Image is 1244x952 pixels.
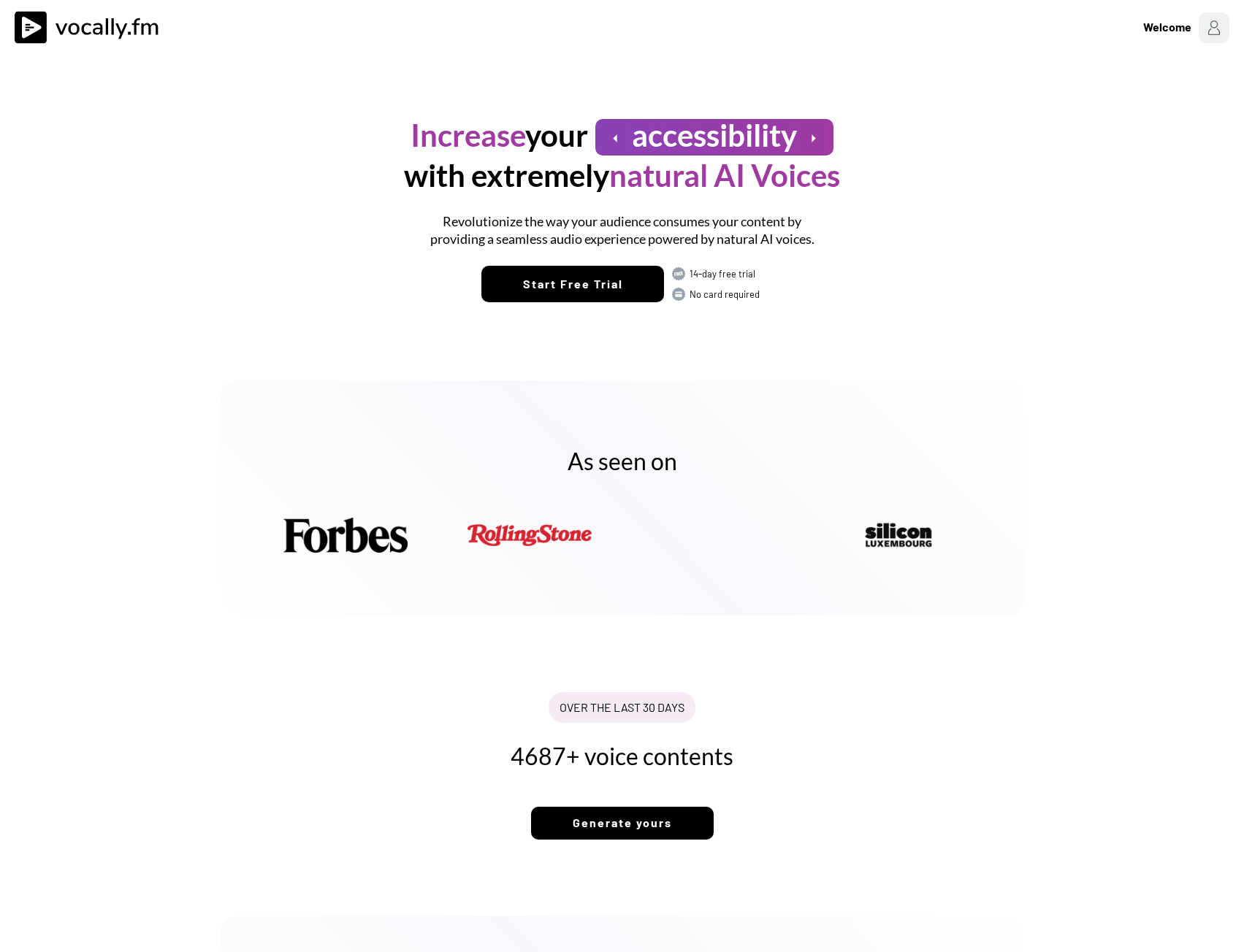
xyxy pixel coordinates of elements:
[330,741,915,772] h2: 4687+ voice contents
[1143,18,1191,36] div: Welcome
[609,157,840,193] font: natural AI Voices
[411,115,588,156] h1: your
[404,156,840,196] h1: with extremely
[421,213,823,247] h1: Revolutionize the way your audience consumes your content by providing a seamless audio experienc...
[804,129,823,147] button: arrow_right
[1199,12,1229,43] img: Profile%20Placeholder.png
[411,117,525,153] font: Increase
[268,446,977,477] h2: As seen on
[15,11,168,44] img: vocally%20logo.svg
[671,287,686,302] img: CARD.svg
[283,510,408,561] img: Forbes.png
[560,699,684,715] div: OVER THE LAST 30 DAYS
[690,267,763,280] div: 14-day free trial
[652,473,776,597] img: yH5BAEAAAAALAAAAAABAAEAAAIBRAA7
[671,266,686,281] img: FREE.svg
[632,115,797,156] h1: accessibility
[690,288,763,301] div: No card required
[481,266,664,302] button: Start Free Trial
[606,129,625,147] button: arrow_left
[836,510,961,561] img: silicon_logo_MINIMUMsize_web.png
[468,510,592,561] img: rolling.png
[531,807,714,840] button: Generate yours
